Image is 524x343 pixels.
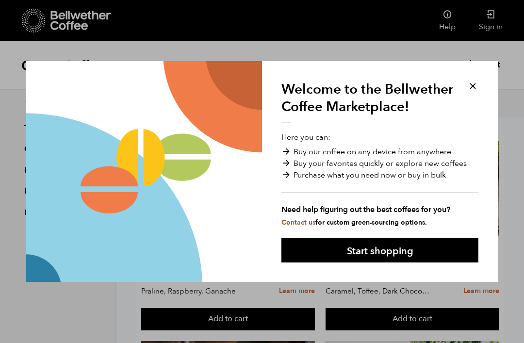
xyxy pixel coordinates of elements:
p: Here you can: [281,131,478,228]
h1: Welcome to the Bellwether Coffee Marketplace! [281,81,454,123]
button: Start shopping [281,238,478,262]
a: Contact us [281,218,315,227]
li: Buy our coffee on any device from anywhere [281,146,478,158]
strong: Need help figuring out the best coffees for you? [281,204,478,215]
small: for custom green-sourcing options. [281,218,427,227]
li: Purchase what you need now or buy in bulk [281,169,478,181]
li: Buy your favorites quickly or explore new coffees [281,158,478,169]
